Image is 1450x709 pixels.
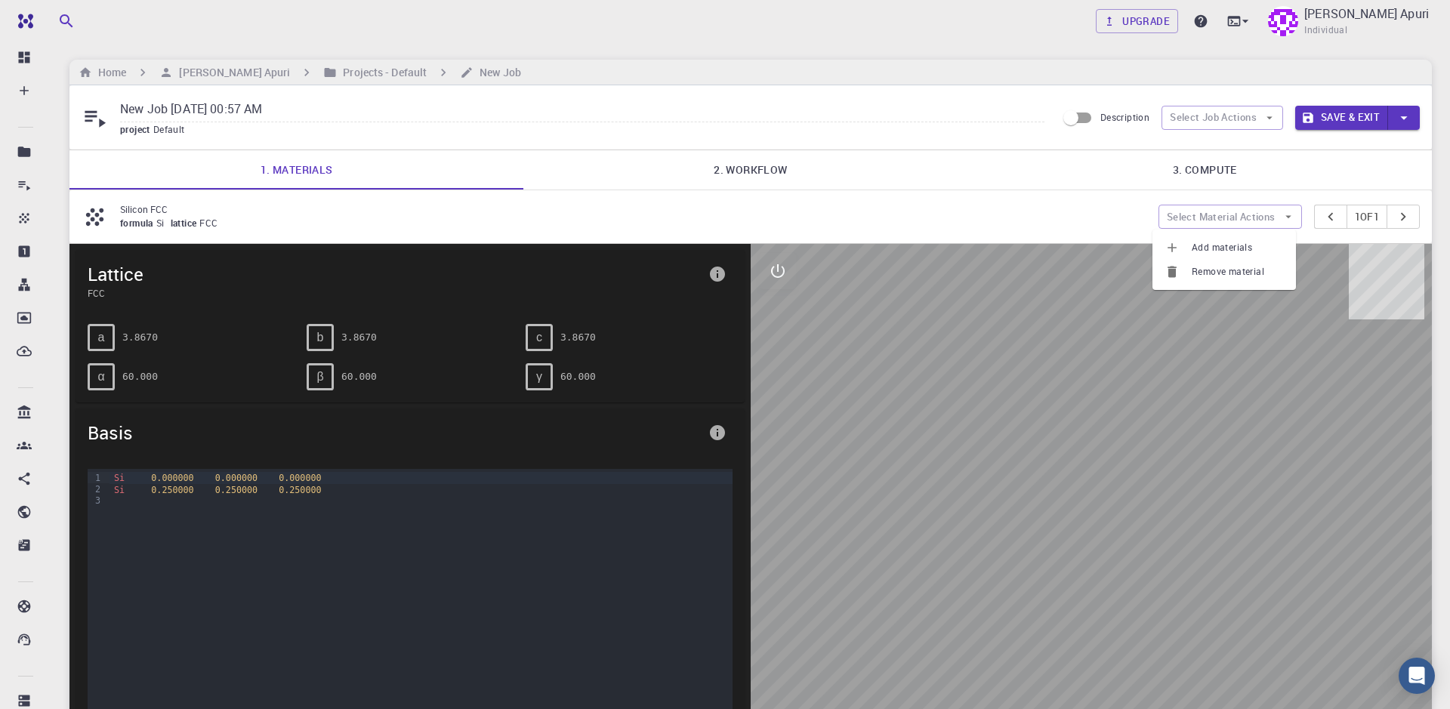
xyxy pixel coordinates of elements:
[978,150,1432,190] a: 3. Compute
[88,472,103,483] div: 1
[114,485,125,495] span: Si
[120,202,1146,216] p: Silicon FCC
[120,123,153,135] span: project
[30,11,82,24] span: Support
[88,483,103,495] div: 2
[560,324,596,350] pre: 3.8670
[560,363,596,390] pre: 60.000
[98,331,105,344] span: a
[120,217,156,229] span: formula
[1192,264,1284,279] span: Remove material
[1158,205,1302,229] button: Select Material Actions
[1304,23,1347,38] span: Individual
[1347,205,1388,229] button: 1of1
[151,473,193,483] span: 0.000000
[153,123,191,135] span: Default
[316,370,323,384] span: β
[1100,111,1149,123] span: Description
[88,495,103,506] div: 3
[1192,240,1284,255] span: Add materials
[1295,106,1388,130] button: Save & Exit
[702,259,733,289] button: info
[199,217,224,229] span: FCC
[97,370,104,384] span: α
[702,418,733,448] button: info
[156,217,171,229] span: Si
[536,370,542,384] span: γ
[173,64,290,81] h6: [PERSON_NAME] Apuri
[76,64,524,81] nav: breadcrumb
[88,262,702,286] span: Lattice
[12,14,33,29] img: logo
[1268,6,1298,36] img: Simon Bajongdo Apuri
[341,363,377,390] pre: 60.000
[122,363,158,390] pre: 60.000
[341,324,377,350] pre: 3.8670
[536,331,542,344] span: c
[92,64,126,81] h6: Home
[337,64,427,81] h6: Projects - Default
[215,473,258,483] span: 0.000000
[122,324,158,350] pre: 3.8670
[88,286,702,300] span: FCC
[114,473,125,483] span: Si
[88,421,702,445] span: Basis
[279,485,321,495] span: 0.250000
[1304,5,1429,23] p: [PERSON_NAME] Apuri
[1314,205,1421,229] div: pager
[1096,9,1178,33] a: Upgrade
[317,331,324,344] span: b
[474,64,521,81] h6: New Job
[69,150,523,190] a: 1. Materials
[171,217,200,229] span: lattice
[523,150,977,190] a: 2. Workflow
[151,485,193,495] span: 0.250000
[215,485,258,495] span: 0.250000
[1162,106,1283,130] button: Select Job Actions
[279,473,321,483] span: 0.000000
[1399,658,1435,694] div: Open Intercom Messenger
